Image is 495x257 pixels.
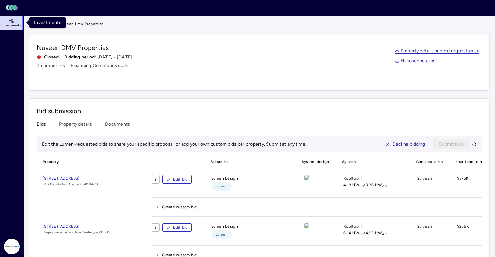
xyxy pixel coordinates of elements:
[151,203,201,211] button: Create custom bid
[304,175,309,180] img: view
[43,230,111,235] span: Hagerstown Distribution Center (ca899601)
[37,107,81,115] span: Bid submission
[382,232,387,236] sub: AC
[37,62,65,69] span: 25 properties
[439,141,464,148] span: Submit bids
[1,23,21,27] span: Investments
[71,62,128,69] span: Financing: Community solar
[173,224,187,231] span: Edit bid
[43,182,98,187] span: I-95 Distribution Center (ca899401)
[59,121,92,131] button: Property details
[343,230,387,236] span: 6.14 MW / 4.92 MW
[298,155,333,169] span: System design
[412,155,446,169] span: Contract term
[343,175,359,182] span: Rooftop
[206,223,293,240] div: Lumen Design
[392,141,425,148] span: Decline bidding
[37,155,151,169] span: Property
[380,139,431,149] button: Decline bidding
[215,231,228,238] span: Lumen
[206,175,293,192] div: Lumen Design
[433,139,469,149] button: Submit bids
[412,223,446,240] div: 25 years
[215,183,228,189] span: Lumen
[359,184,364,188] sub: DC
[206,155,293,169] span: Bid source
[162,223,192,232] button: Edit bid
[338,155,407,169] span: System
[4,239,20,254] img: Radial Power
[43,224,79,229] span: [STREET_ADDRESS]
[43,175,98,182] a: [STREET_ADDRESS]
[395,49,479,54] a: Property details and bid requests.xlsx
[162,175,192,184] button: Edit bid
[37,121,46,131] button: Bids
[37,43,132,52] span: Nuveen DMV Properties
[43,223,111,230] a: [STREET_ADDRESS]
[37,54,59,61] span: Closed
[29,17,66,28] div: Investments
[452,155,488,169] span: Year 1 roof rent
[452,223,488,240] div: $259K
[162,204,197,210] span: Create custom bid
[343,182,387,188] span: 4.18 MW / 3.36 MW
[359,232,364,236] sub: DC
[59,21,104,27] span: Nuveen DMV Properties
[43,176,79,181] span: [STREET_ADDRESS]
[173,176,187,183] span: Edit bid
[343,223,359,230] span: Rooftop
[42,141,306,147] span: Edit the Lumen-requested bids to share your specific proposal, or add your own custom bids per pr...
[452,175,488,192] div: $376K
[29,21,490,27] nav: breadcrumb
[304,223,309,228] img: view
[412,175,446,192] div: 25 years
[382,184,387,188] sub: AC
[395,59,434,64] a: Helioscopes.zip
[64,54,132,61] span: Bidding period: [DATE] - [DATE]
[105,121,130,131] button: Documents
